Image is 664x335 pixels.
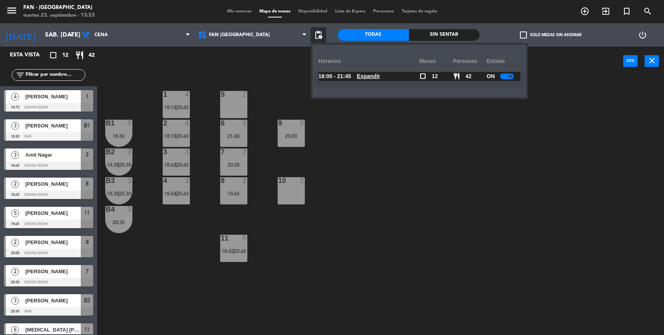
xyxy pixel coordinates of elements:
[4,51,56,60] div: Esta vista
[16,70,25,80] i: filter_list
[25,151,81,159] span: Amit Nagar
[369,9,398,14] span: Pre-acceso
[234,248,246,254] span: 20:45
[647,56,657,65] i: close
[487,72,495,81] span: ON
[127,120,132,127] div: 3
[242,91,247,98] div: 2
[453,51,487,72] div: personas
[118,190,120,197] span: |
[86,179,89,188] span: 8
[185,148,189,155] div: 3
[86,92,89,101] span: 1
[242,235,247,242] div: 5
[11,122,19,130] span: 3
[223,9,256,14] span: Mis reservas
[338,29,409,41] div: Todas
[105,133,132,139] div: 18:30
[127,206,132,213] div: 3
[580,7,589,16] i: add_circle_outline
[645,55,659,67] button: close
[75,51,84,60] i: restaurant
[11,93,19,101] span: 4
[105,220,132,225] div: 20:30
[242,148,247,155] div: 2
[466,72,472,81] span: 42
[89,51,95,60] span: 42
[164,190,176,197] span: 18:45
[177,162,189,168] span: 20:45
[84,208,90,218] span: 11
[86,267,89,276] span: 7
[294,9,331,14] span: Disponibilidad
[86,150,89,159] span: 3
[11,268,19,276] span: 2
[256,9,294,14] span: Mapa de mesas
[185,120,189,127] div: 4
[176,162,177,168] span: |
[11,151,19,159] span: 3
[432,72,438,81] span: 12
[278,120,279,127] div: 9
[487,51,520,72] div: Estado
[176,104,177,110] span: |
[419,73,426,80] span: check_box_outline_blank
[119,190,131,197] span: 20:30
[176,133,177,139] span: |
[11,209,19,217] span: 5
[278,133,305,139] div: 20:00
[419,51,453,72] div: Mesas
[357,73,380,79] u: Expandir
[119,162,131,168] span: 20:30
[25,209,81,217] span: [PERSON_NAME]
[242,120,247,127] div: 2
[177,133,189,139] span: 20:45
[127,148,132,155] div: 3
[25,71,85,79] input: Filtrar por nombre...
[222,248,234,254] span: 18:45
[278,177,279,184] div: 10
[164,133,176,139] span: 18:15
[520,31,581,38] label: Solo mesas sin asignar
[6,5,17,19] button: menu
[622,7,631,16] i: turned_in_not
[84,325,90,334] span: 11
[11,326,19,334] span: 6
[25,180,81,188] span: [PERSON_NAME]
[520,31,527,38] span: check_box_outline_blank
[177,104,189,110] span: 20:45
[242,177,247,184] div: 2
[84,296,90,305] span: B2
[318,72,351,81] span: 18:00 - 21:45
[176,190,177,197] span: |
[220,191,247,196] div: 18:45
[453,73,460,80] span: restaurant
[185,91,189,98] div: 4
[11,239,19,246] span: 2
[6,5,17,16] i: menu
[118,162,120,168] span: |
[23,4,95,12] div: Fan - [GEOGRAPHIC_DATA]
[25,238,81,246] span: [PERSON_NAME]
[185,177,189,184] div: 3
[314,30,323,40] span: pending_actions
[23,12,95,19] div: martes 23. septiembre - 13:53
[25,326,81,334] span: [MEDICAL_DATA] [PERSON_NAME]
[107,190,119,197] span: 18:30
[62,51,68,60] span: 12
[49,51,58,60] i: crop_square
[638,30,647,40] i: power_settings_new
[164,104,176,110] span: 18:15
